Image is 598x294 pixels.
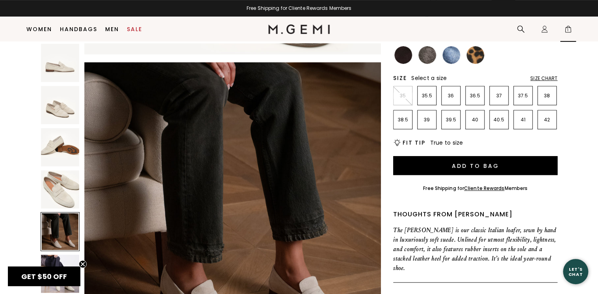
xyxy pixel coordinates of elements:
span: 1 [564,27,572,35]
p: 42 [538,117,556,123]
div: Thoughts from [PERSON_NAME] [393,210,557,219]
span: True to size [430,139,463,147]
h2: Fit Tip [403,140,425,146]
p: 35.5 [418,93,436,99]
img: M.Gemi [268,24,330,34]
p: 40 [466,117,484,123]
span: Select a size [411,74,447,82]
div: Free Shipping for Members [423,185,527,192]
h2: Size [393,75,407,81]
img: The Sacca Donna [41,128,79,166]
p: 38 [538,93,556,99]
p: The [PERSON_NAME] is our classic Italian loafer, sewn by hand in luxuriously soft suede. Unlined ... [393,225,557,273]
button: Close teaser [79,260,87,268]
img: The Sacca Donna [41,44,79,82]
p: 38.5 [394,117,412,123]
p: 36.5 [466,93,484,99]
div: Size Chart [530,75,557,82]
a: Handbags [60,26,97,32]
p: 35 [394,93,412,99]
p: 41 [514,117,532,123]
img: The Sacca Donna [41,86,79,124]
div: GET $50 OFFClose teaser [8,266,80,286]
a: Women [26,26,52,32]
p: 37.5 [514,93,532,99]
a: Men [105,26,119,32]
button: Add to Bag [393,156,557,175]
img: Dark Chocolate [394,46,412,64]
img: Cocoa [418,46,436,64]
div: Let's Chat [563,266,588,276]
a: Sale [127,26,142,32]
p: 39 [418,117,436,123]
a: Cliente Rewards [464,185,505,192]
span: GET $50 OFF [21,272,67,281]
img: Leopard [466,46,484,64]
img: The Sacca Donna [41,255,79,293]
img: Sapphire [442,46,460,64]
p: 36 [442,93,460,99]
p: 40.5 [490,117,508,123]
p: 39.5 [442,117,460,123]
img: The Sacca Donna [41,170,79,208]
p: 37 [490,93,508,99]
